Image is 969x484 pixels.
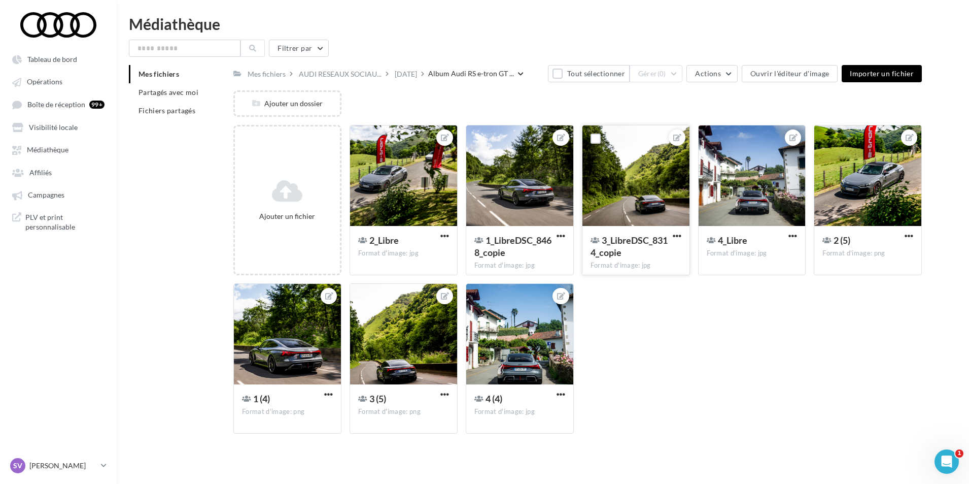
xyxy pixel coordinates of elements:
[6,185,111,204] a: Campagnes
[842,65,922,82] button: Importer un fichier
[269,40,329,57] button: Filtrer par
[369,235,399,246] span: 2_Libre
[8,456,109,475] a: SV [PERSON_NAME]
[707,249,798,258] div: Format d'image: jpg
[6,118,111,136] a: Visibilité locale
[299,69,382,79] span: AUDI RESEAUX SOCIAU...
[29,168,52,177] span: Affiliés
[850,69,914,78] span: Importer un fichier
[29,461,97,471] p: [PERSON_NAME]
[486,393,502,404] span: 4 (4)
[6,72,111,90] a: Opérations
[27,146,68,154] span: Médiathèque
[474,235,551,258] span: 1_LibreDSC_8468_copie
[6,163,111,181] a: Affiliés
[474,407,565,416] div: Format d'image: jpg
[428,69,514,79] span: Album Audi RS e-tron GT ...
[129,16,957,31] div: Médiathèque
[139,70,179,78] span: Mes fichiers
[686,65,737,82] button: Actions
[6,50,111,68] a: Tableau de bord
[248,69,286,79] div: Mes fichiers
[6,95,111,114] a: Boîte de réception 99+
[822,249,913,258] div: Format d'image: png
[369,393,386,404] span: 3 (5)
[27,55,77,63] span: Tableau de bord
[139,106,195,115] span: Fichiers partagés
[591,235,668,258] span: 3_LibreDSC_8314_copie
[25,212,105,232] span: PLV et print personnalisable
[548,65,629,82] button: Tout sélectionner
[955,449,963,458] span: 1
[935,449,959,474] iframe: Intercom live chat
[657,70,666,78] span: (0)
[834,235,850,246] span: 2 (5)
[28,191,64,200] span: Campagnes
[695,69,720,78] span: Actions
[27,78,62,86] span: Opérations
[591,261,681,270] div: Format d'image: jpg
[742,65,838,82] button: Ouvrir l'éditeur d'image
[13,461,22,471] span: SV
[474,261,565,270] div: Format d'image: jpg
[27,100,85,109] span: Boîte de réception
[89,101,105,109] div: 99+
[358,407,449,416] div: Format d'image: png
[239,211,336,221] div: Ajouter un fichier
[29,123,78,132] span: Visibilité locale
[253,393,270,404] span: 1 (4)
[235,99,340,109] div: Ajouter un dossier
[630,65,683,82] button: Gérer(0)
[358,249,449,258] div: Format d'image: jpg
[6,140,111,158] a: Médiathèque
[718,235,747,246] span: 4_Libre
[139,88,198,96] span: Partagés avec moi
[242,407,333,416] div: Format d'image: png
[395,69,417,79] div: [DATE]
[6,208,111,236] a: PLV et print personnalisable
